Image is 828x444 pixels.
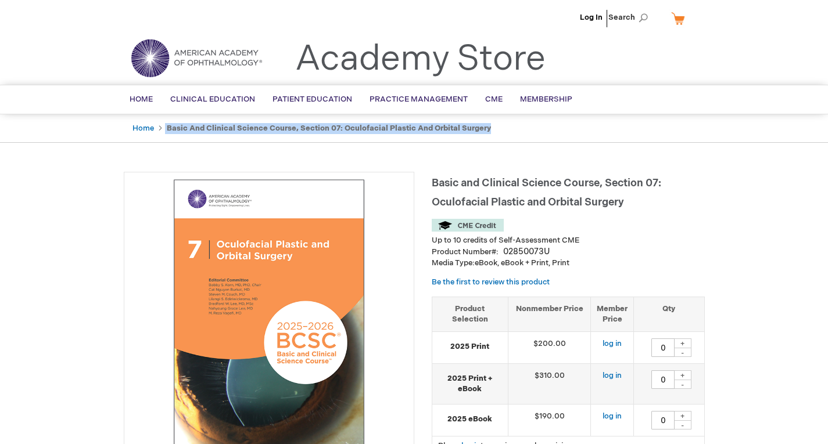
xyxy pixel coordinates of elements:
[432,277,550,287] a: Be the first to review this product
[674,338,691,348] div: +
[674,370,691,380] div: +
[432,258,705,269] p: eBook, eBook + Print, Print
[603,371,622,380] a: log in
[485,95,503,104] span: CME
[674,420,691,429] div: -
[132,124,154,133] a: Home
[674,348,691,357] div: -
[432,247,499,257] strong: Product Number
[674,411,691,421] div: +
[591,297,634,331] th: Member Price
[438,341,502,352] strong: 2025 Print
[580,13,603,22] a: Log In
[651,338,675,357] input: Qty
[273,95,352,104] span: Patient Education
[432,297,508,331] th: Product Selection
[634,297,704,331] th: Qty
[520,95,572,104] span: Membership
[608,6,653,29] span: Search
[508,331,591,363] td: $200.00
[674,380,691,389] div: -
[432,235,705,246] li: Up to 10 credits of Self-Assessment CME
[503,246,550,258] div: 02850073U
[432,219,504,232] img: CME Credit
[170,95,255,104] span: Clinical Education
[651,370,675,389] input: Qty
[603,411,622,421] a: log in
[508,297,591,331] th: Nonmember Price
[167,124,491,133] strong: Basic and Clinical Science Course, Section 07: Oculofacial Plastic and Orbital Surgery
[651,411,675,429] input: Qty
[130,95,153,104] span: Home
[432,258,475,268] strong: Media Type:
[508,404,591,436] td: $190.00
[432,177,661,208] span: Basic and Clinical Science Course, Section 07: Oculofacial Plastic and Orbital Surgery
[370,95,468,104] span: Practice Management
[508,363,591,404] td: $310.00
[295,38,546,80] a: Academy Store
[438,414,502,425] strong: 2025 eBook
[603,339,622,348] a: log in
[438,373,502,395] strong: 2025 Print + eBook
